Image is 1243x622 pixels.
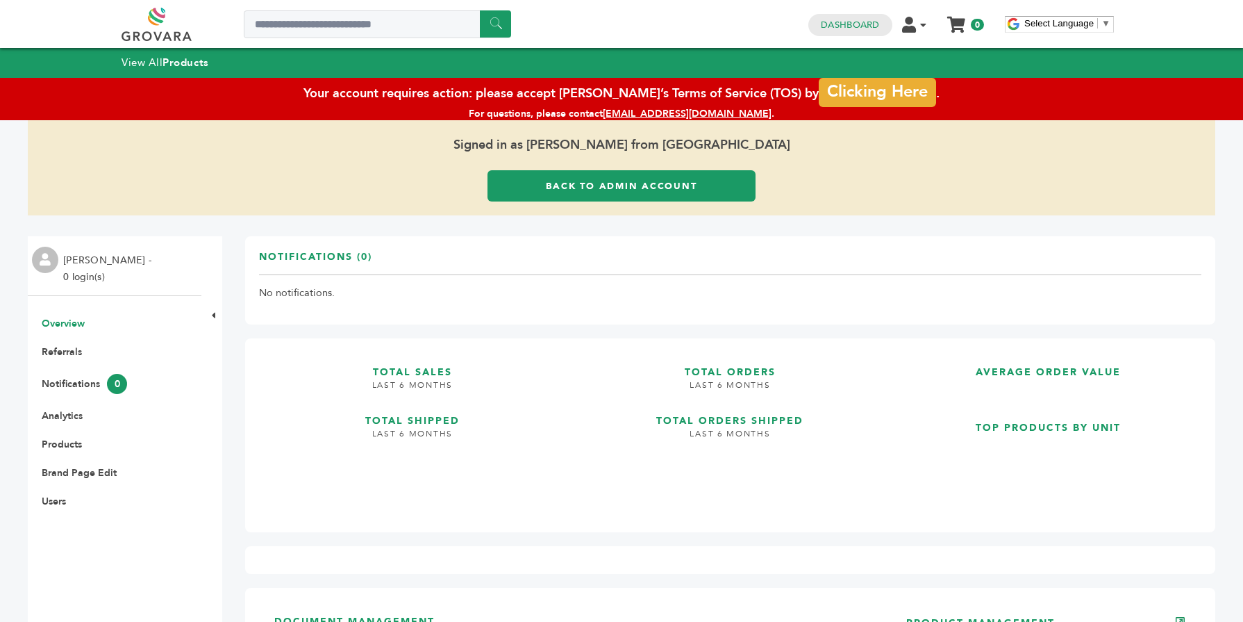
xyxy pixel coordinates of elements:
span: Signed in as [PERSON_NAME] from [GEOGRAPHIC_DATA] [28,120,1215,170]
h4: LAST 6 MONTHS [259,379,566,402]
a: Referrals [42,345,82,359]
span: ▼ [1101,18,1110,28]
h4: LAST 6 MONTHS [577,379,884,402]
a: Analytics [42,409,83,423]
li: [PERSON_NAME] - 0 login(s) [63,252,155,286]
a: TOTAL SALES LAST 6 MONTHS TOTAL SHIPPED LAST 6 MONTHS [259,352,566,507]
h3: TOTAL SALES [259,352,566,379]
a: Overview [42,317,85,330]
a: AVERAGE ORDER VALUE [894,352,1201,397]
span: Select Language [1024,18,1094,28]
img: profile.png [32,247,58,273]
strong: Products [162,56,208,69]
a: View AllProducts [122,56,209,69]
h3: TOTAL ORDERS [577,352,884,379]
a: Dashboard [821,19,879,31]
a: Back to Admin Account [487,170,756,202]
h4: LAST 6 MONTHS [259,428,566,450]
span: ​ [1097,18,1098,28]
a: Select Language​ [1024,18,1110,28]
a: TOP PRODUCTS BY UNIT [894,408,1201,507]
h4: LAST 6 MONTHS [577,428,884,450]
input: Search a product or brand... [244,10,511,38]
a: [EMAIL_ADDRESS][DOMAIN_NAME] [603,107,771,120]
a: Users [42,495,66,508]
a: TOTAL ORDERS LAST 6 MONTHS TOTAL ORDERS SHIPPED LAST 6 MONTHS [577,352,884,507]
a: Clicking Here [819,78,935,107]
h3: TOP PRODUCTS BY UNIT [894,408,1201,435]
a: Brand Page Edit [42,466,117,480]
a: My Cart [949,13,965,27]
span: 0 [971,19,984,31]
h3: TOTAL SHIPPED [259,401,566,428]
h3: TOTAL ORDERS SHIPPED [577,401,884,428]
h3: Notifications (0) [259,250,372,275]
td: No notifications. [259,275,1201,311]
span: 0 [107,374,127,394]
h3: AVERAGE ORDER VALUE [894,352,1201,379]
a: Notifications0 [42,377,127,391]
a: Products [42,438,82,451]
